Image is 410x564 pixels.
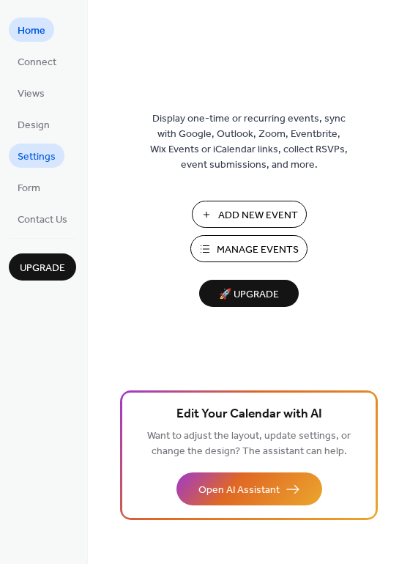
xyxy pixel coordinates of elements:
span: Manage Events [217,242,299,258]
span: Settings [18,149,56,165]
span: Contact Us [18,212,67,228]
span: Upgrade [20,261,65,276]
span: Home [18,23,45,39]
a: Form [9,175,49,199]
span: Edit Your Calendar with AI [176,404,322,425]
button: Upgrade [9,253,76,281]
span: Open AI Assistant [198,483,280,498]
span: Form [18,181,40,196]
button: Manage Events [190,235,307,262]
button: 🚀 Upgrade [199,280,299,307]
button: Open AI Assistant [176,472,322,505]
button: Add New Event [192,201,307,228]
span: Design [18,118,50,133]
a: Settings [9,144,64,168]
a: Contact Us [9,207,76,231]
a: Home [9,18,54,42]
span: Want to adjust the layout, update settings, or change the design? The assistant can help. [147,426,351,461]
a: Connect [9,49,65,73]
span: Views [18,86,45,102]
a: Design [9,112,59,136]
span: Display one-time or recurring events, sync with Google, Outlook, Zoom, Eventbrite, Wix Events or ... [150,111,348,173]
a: Views [9,81,53,105]
span: 🚀 Upgrade [208,285,290,305]
span: Add New Event [218,208,298,223]
span: Connect [18,55,56,70]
